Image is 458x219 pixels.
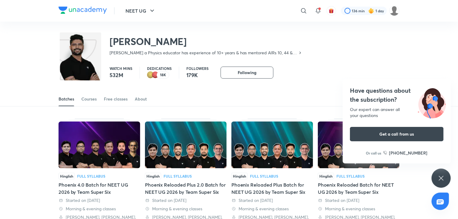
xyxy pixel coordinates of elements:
[147,71,154,79] img: educator badge2
[318,206,399,212] div: Morning & evening classes
[231,206,313,212] div: Morning & evening classes
[59,121,140,168] img: Thumbnail
[104,96,128,102] div: Free classes
[110,50,298,56] p: [PERSON_NAME] a Physics educator has experience of 10+ years & has mentored AIRs 10, 44 & many mo...
[231,181,313,196] div: Phoenix Reloaded Plus Batch for NEET UG 2026 by Team Super Six
[238,70,256,76] span: Following
[81,92,97,106] a: Courses
[59,181,140,196] div: Phoenix 4.0 Batch for NEET UG 2026 by Team Super Six
[59,206,140,212] div: Morning & evening classes
[368,8,374,14] img: streak
[336,174,365,178] div: Full Syllabus
[81,96,97,102] div: Courses
[186,71,209,79] p: 179K
[145,197,227,203] div: Started on 17 Jul 2025
[122,5,159,17] button: NEET UG
[59,96,74,102] div: Batches
[318,197,399,203] div: Started on 17 Jul 2025
[366,150,381,156] p: Or call us
[59,173,75,179] span: Hinglish
[350,127,444,141] button: Get a call from us
[152,71,159,79] img: educator badge1
[250,174,278,178] div: Full Syllabus
[231,121,313,168] img: Thumbnail
[231,197,313,203] div: Started on 17 Jul 2025
[329,8,334,13] img: avatar
[389,6,399,16] img: Sakshi
[318,173,334,179] span: Hinglish
[413,86,451,118] img: ttu_illustration_new.svg
[389,150,428,156] h6: [PHONE_NUMBER]
[327,6,336,16] button: avatar
[221,67,273,79] button: Following
[135,96,147,102] div: About
[59,7,107,14] img: Company Logo
[145,173,161,179] span: Hinglish
[383,150,428,156] a: [PHONE_NUMBER]
[59,92,74,106] a: Batches
[160,73,166,77] p: 18K
[60,34,101,93] img: class
[145,121,227,168] img: Thumbnail
[59,7,107,15] a: Company Logo
[186,67,209,70] p: Followers
[145,206,227,212] div: Morning & evening classes
[350,86,444,104] h4: Have questions about the subscription?
[59,197,140,203] div: Started on 31 Jul 2025
[231,173,248,179] span: Hinglish
[135,92,147,106] a: About
[164,174,192,178] div: Full Syllabus
[110,35,303,47] h2: [PERSON_NAME]
[110,71,132,79] p: 532M
[110,67,132,70] p: Watch mins
[147,67,172,70] p: Dedications
[77,174,105,178] div: Full Syllabus
[318,121,399,168] img: Thumbnail
[318,181,399,196] div: Phoenix Reloaded Batch for NEET UG 2026 by Team Super Six
[145,181,227,196] div: Phoenix Reloaded Plus 2.0 Batch for NEET UG 2026 by Team Super Six
[104,92,128,106] a: Free classes
[350,106,444,118] div: Our expert can answer all your questions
